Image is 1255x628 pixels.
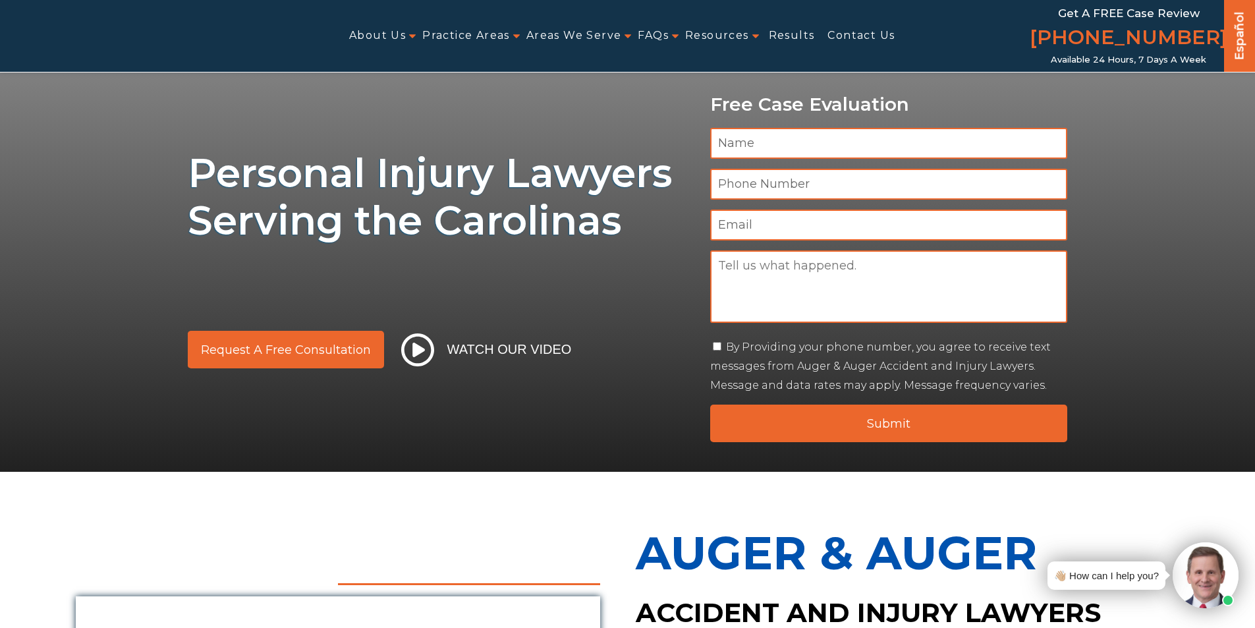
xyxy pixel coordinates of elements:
[710,210,1068,241] input: Email
[710,341,1051,391] label: By Providing your phone number, you agree to receive text messages from Auger & Auger Accident an...
[685,21,749,51] a: Resources
[710,169,1068,200] input: Phone Number
[349,21,406,51] a: About Us
[201,344,371,356] span: Request a Free Consultation
[422,21,510,51] a: Practice Areas
[8,20,214,52] img: Auger & Auger Accident and Injury Lawyers Logo
[638,21,669,51] a: FAQs
[526,21,622,51] a: Areas We Serve
[1173,542,1239,608] img: Intaker widget Avatar
[1054,567,1159,585] div: 👋🏼 How can I help you?
[827,21,895,51] a: Contact Us
[1051,55,1206,65] span: Available 24 Hours, 7 Days a Week
[1030,23,1227,55] a: [PHONE_NUMBER]
[1058,7,1200,20] span: Get a FREE Case Review
[397,333,576,367] button: Watch Our Video
[188,251,574,301] img: sub text
[710,405,1068,442] input: Submit
[710,128,1068,159] input: Name
[636,511,1180,594] p: Auger & Auger
[710,94,1068,115] p: Free Case Evaluation
[188,150,694,244] h1: Personal Injury Lawyers Serving the Carolinas
[769,21,815,51] a: Results
[188,331,384,368] a: Request a Free Consultation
